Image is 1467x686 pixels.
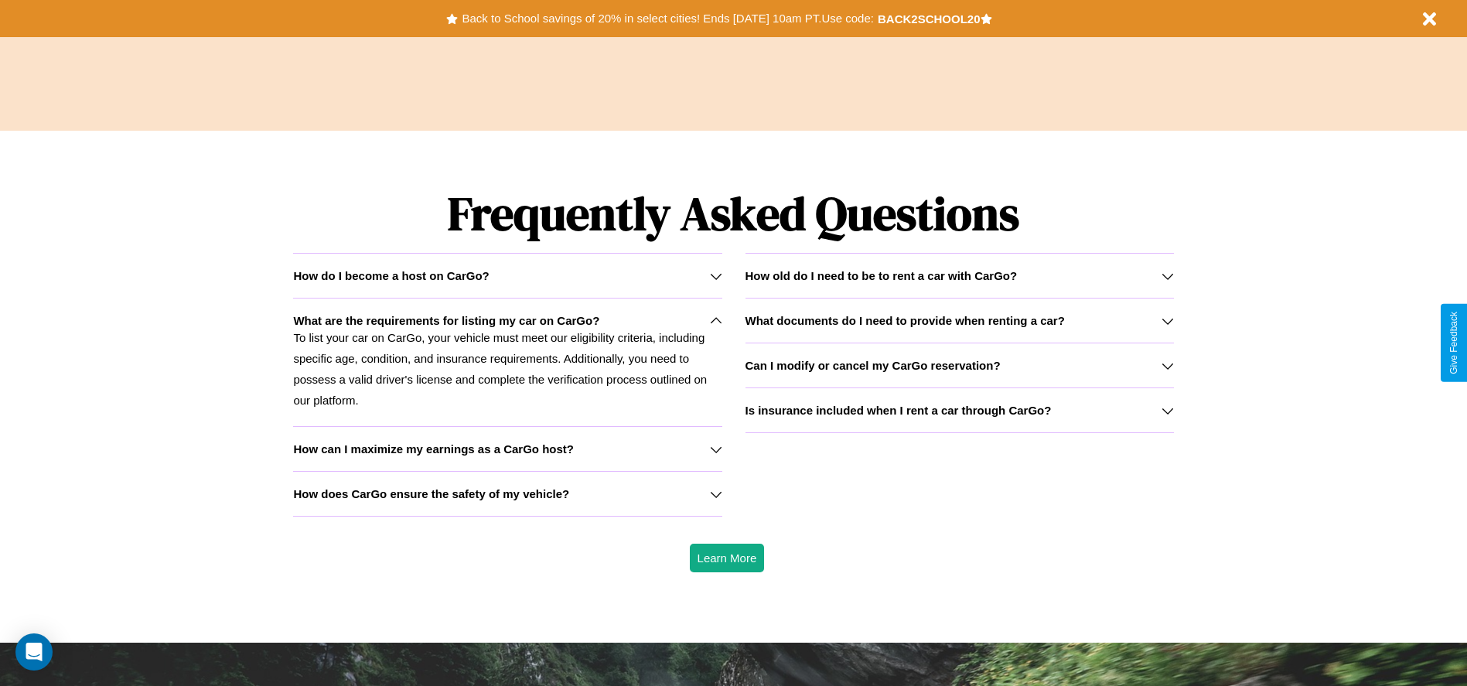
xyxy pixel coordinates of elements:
[1448,312,1459,374] div: Give Feedback
[293,269,489,282] h3: How do I become a host on CarGo?
[293,174,1173,253] h1: Frequently Asked Questions
[690,544,765,572] button: Learn More
[293,487,569,500] h3: How does CarGo ensure the safety of my vehicle?
[745,404,1052,417] h3: Is insurance included when I rent a car through CarGo?
[293,314,599,327] h3: What are the requirements for listing my car on CarGo?
[293,327,722,411] p: To list your car on CarGo, your vehicle must meet our eligibility criteria, including specific ag...
[878,12,981,26] b: BACK2SCHOOL20
[293,442,574,456] h3: How can I maximize my earnings as a CarGo host?
[745,269,1018,282] h3: How old do I need to be to rent a car with CarGo?
[745,314,1065,327] h3: What documents do I need to provide when renting a car?
[745,359,1001,372] h3: Can I modify or cancel my CarGo reservation?
[15,633,53,671] div: Open Intercom Messenger
[458,8,877,29] button: Back to School savings of 20% in select cities! Ends [DATE] 10am PT.Use code:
